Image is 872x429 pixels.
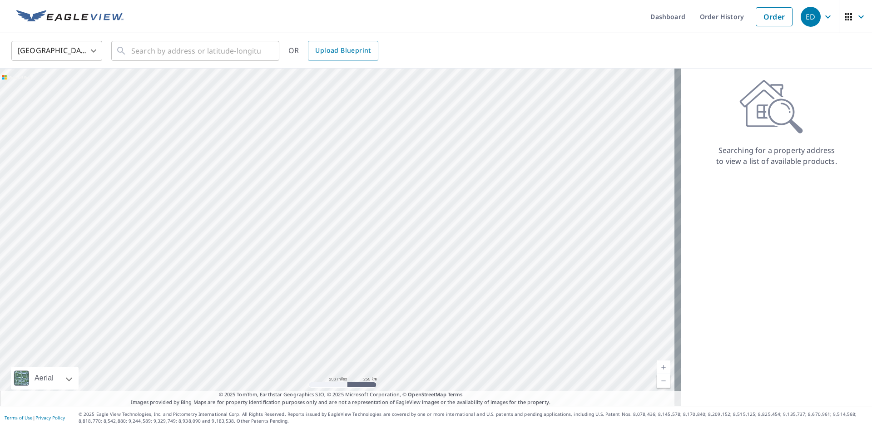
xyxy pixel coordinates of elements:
div: [GEOGRAPHIC_DATA] [11,38,102,64]
a: Terms of Use [5,414,33,421]
img: EV Logo [16,10,124,24]
a: Current Level 5, Zoom Out [657,374,670,388]
div: ED [801,7,821,27]
div: Aerial [32,367,56,390]
span: © 2025 TomTom, Earthstar Geographics SIO, © 2025 Microsoft Corporation, © [219,391,463,399]
div: Aerial [11,367,79,390]
p: | [5,415,65,420]
a: Privacy Policy [35,414,65,421]
a: OpenStreetMap [408,391,446,398]
a: Terms [448,391,463,398]
input: Search by address or latitude-longitude [131,38,261,64]
a: Upload Blueprint [308,41,378,61]
a: Order [756,7,793,26]
p: © 2025 Eagle View Technologies, Inc. and Pictometry International Corp. All Rights Reserved. Repo... [79,411,867,424]
p: Searching for a property address to view a list of available products. [716,145,837,167]
span: Upload Blueprint [315,45,371,56]
a: Current Level 5, Zoom In [657,360,670,374]
div: OR [288,41,378,61]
